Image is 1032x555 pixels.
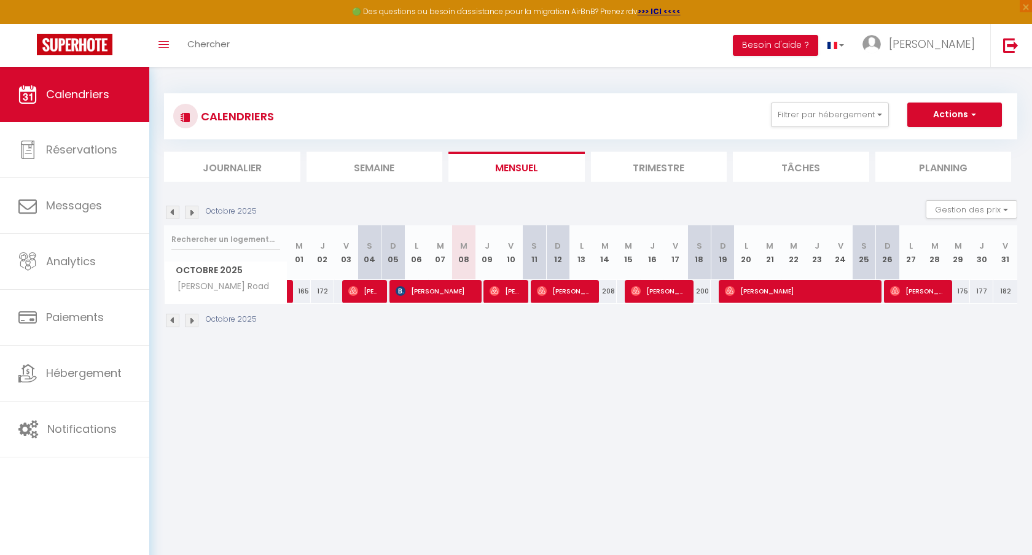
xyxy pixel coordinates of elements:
th: 31 [993,225,1017,280]
th: 11 [523,225,546,280]
th: 04 [358,225,381,280]
span: [PERSON_NAME] [890,279,945,303]
th: 03 [334,225,358,280]
div: 172 [311,280,334,303]
th: 30 [970,225,993,280]
th: 15 [617,225,640,280]
abbr: J [320,240,325,252]
div: 177 [970,280,993,303]
th: 16 [640,225,663,280]
abbr: S [531,240,537,252]
button: Gestion des prix [926,200,1017,219]
th: 23 [805,225,829,280]
div: 200 [687,280,711,303]
li: Mensuel [448,152,585,182]
img: Super Booking [37,34,112,55]
abbr: V [508,240,514,252]
div: 182 [993,280,1017,303]
th: 28 [923,225,946,280]
span: Analytics [46,254,96,269]
span: [PERSON_NAME] [537,279,592,303]
div: 175 [947,280,970,303]
abbr: L [909,240,913,252]
span: [PERSON_NAME] [490,279,521,303]
th: 13 [569,225,593,280]
abbr: M [931,240,939,252]
th: 22 [781,225,805,280]
abbr: M [601,240,609,252]
th: 26 [876,225,899,280]
abbr: V [343,240,349,252]
abbr: D [390,240,396,252]
a: Chercher [178,24,239,67]
th: 02 [311,225,334,280]
button: Filtrer par hébergement [771,103,889,127]
th: 25 [852,225,875,280]
span: Réservations [46,142,117,157]
span: Octobre 2025 [165,262,287,279]
th: 27 [899,225,923,280]
abbr: J [485,240,490,252]
abbr: J [650,240,655,252]
abbr: M [625,240,632,252]
abbr: S [697,240,702,252]
abbr: L [415,240,418,252]
th: 14 [593,225,617,280]
abbr: M [437,240,444,252]
li: Semaine [307,152,443,182]
button: Actions [907,103,1002,127]
p: Octobre 2025 [206,314,257,325]
h3: CALENDRIERS [198,103,274,130]
li: Trimestre [591,152,727,182]
li: Journalier [164,152,300,182]
span: Chercher [187,37,230,50]
input: Rechercher un logement... [171,228,280,250]
span: [PERSON_NAME] [631,279,686,303]
li: Tâches [733,152,869,182]
span: [PERSON_NAME] Road [166,280,272,293]
span: Messages [46,198,102,213]
th: 18 [687,225,711,280]
span: Notifications [47,421,117,437]
span: [PERSON_NAME] [889,36,975,52]
th: 07 [428,225,451,280]
div: 165 [287,280,311,303]
th: 17 [664,225,687,280]
a: >>> ICI <<<< [638,6,681,17]
img: ... [862,35,881,53]
abbr: S [367,240,372,252]
th: 29 [947,225,970,280]
abbr: M [295,240,303,252]
abbr: J [815,240,819,252]
th: 24 [829,225,852,280]
th: 06 [405,225,428,280]
img: logout [1003,37,1018,53]
th: 10 [499,225,522,280]
abbr: M [460,240,467,252]
li: Planning [875,152,1012,182]
th: 12 [546,225,569,280]
th: 08 [452,225,475,280]
abbr: V [1003,240,1008,252]
th: 19 [711,225,734,280]
th: 05 [381,225,405,280]
abbr: J [979,240,984,252]
span: Calendriers [46,87,109,102]
abbr: S [861,240,867,252]
abbr: L [580,240,584,252]
abbr: V [838,240,843,252]
abbr: D [885,240,891,252]
abbr: V [673,240,678,252]
th: 09 [475,225,499,280]
span: [PERSON_NAME] [725,279,873,303]
button: Besoin d'aide ? [733,35,818,56]
abbr: D [555,240,561,252]
th: 20 [735,225,758,280]
span: [PERSON_NAME] [348,279,380,303]
span: [PERSON_NAME] [396,279,474,303]
abbr: M [955,240,962,252]
span: Hébergement [46,365,122,381]
p: Octobre 2025 [206,206,257,217]
th: 01 [287,225,311,280]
